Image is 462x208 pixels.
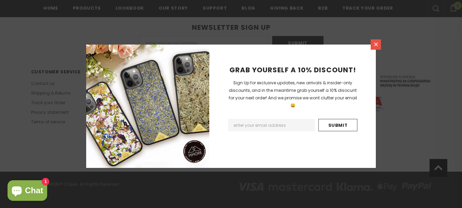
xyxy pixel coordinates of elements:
span: Sign Up for exclusive updates, new arrivals & insider-only discounts, and in the meantime grab yo... [229,80,357,108]
input: Submit [318,119,357,131]
inbox-online-store-chat: Shopify online store chat [5,180,49,203]
span: GRAB YOURSELF A 10% DISCOUNT! [229,65,356,75]
input: Email Address [228,119,315,131]
a: Close [371,39,381,50]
